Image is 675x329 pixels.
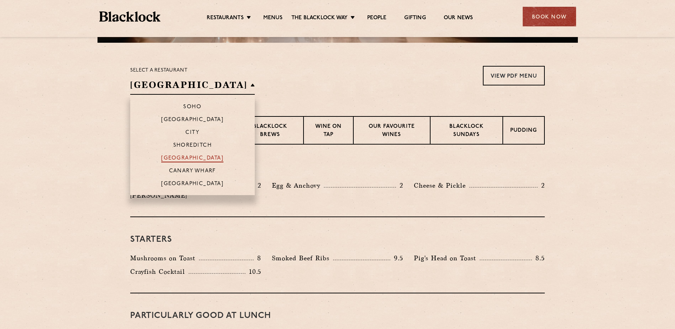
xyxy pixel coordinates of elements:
[291,15,348,22] a: The Blacklock Way
[414,181,469,190] p: Cheese & Pickle
[130,311,545,320] h3: PARTICULARLY GOOD AT LUNCH
[169,168,216,175] p: Canary Wharf
[130,253,199,263] p: Mushrooms on Toast
[207,15,244,22] a: Restaurants
[183,104,201,111] p: Soho
[244,123,296,140] p: Blacklock Brews
[254,181,261,190] p: 2
[130,235,545,244] h3: Starters
[161,181,223,188] p: [GEOGRAPHIC_DATA]
[185,130,199,137] p: City
[263,15,283,22] a: Menus
[130,267,189,277] p: Crayfish Cocktail
[130,66,255,75] p: Select a restaurant
[173,142,212,150] p: Shoreditch
[538,181,545,190] p: 2
[361,123,422,140] p: Our favourite wines
[272,253,333,263] p: Smoked Beef Ribs
[272,181,324,190] p: Egg & Anchovy
[532,254,545,263] p: 8.5
[396,181,403,190] p: 2
[246,267,261,276] p: 10.5
[414,253,480,263] p: Pig's Head on Toast
[161,155,223,162] p: [GEOGRAPHIC_DATA]
[130,162,545,172] h3: Pre Chop Bites
[311,123,346,140] p: Wine on Tap
[523,7,576,26] div: Book Now
[438,123,495,140] p: Blacklock Sundays
[99,11,161,22] img: BL_Textured_Logo-footer-cropped.svg
[367,15,386,22] a: People
[510,127,537,136] p: Pudding
[404,15,426,22] a: Gifting
[483,66,545,85] a: View PDF Menu
[130,79,255,95] h2: [GEOGRAPHIC_DATA]
[161,117,223,124] p: [GEOGRAPHIC_DATA]
[390,254,403,263] p: 9.5
[254,254,261,263] p: 8
[444,15,473,22] a: Our News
